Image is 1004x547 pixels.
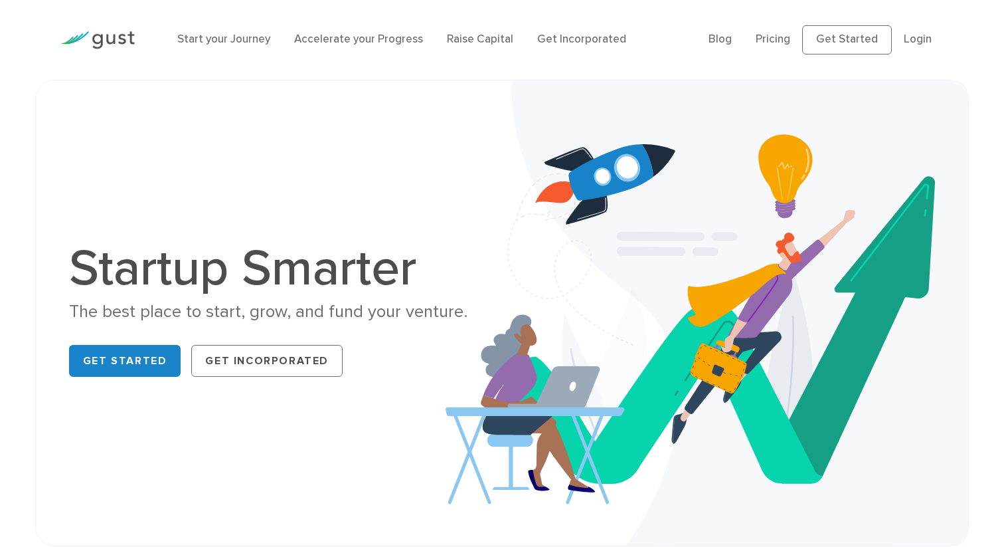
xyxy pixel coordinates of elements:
a: Get Started [802,25,892,55]
img: Startup Smarter Hero [446,80,968,546]
a: Login [904,33,932,46]
a: Pricing [756,33,790,46]
a: Accelerate your Progress [294,33,423,46]
div: The best place to start, grow, and fund your venture. [69,300,492,324]
a: Get Incorporated [191,345,343,377]
img: Gust Logo [60,31,135,49]
a: Raise Capital [447,33,513,46]
a: Get Started [69,345,181,377]
h1: Startup Smarter [69,243,492,294]
a: Blog [709,33,732,46]
a: Get Incorporated [537,33,626,46]
a: Start your Journey [177,33,270,46]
